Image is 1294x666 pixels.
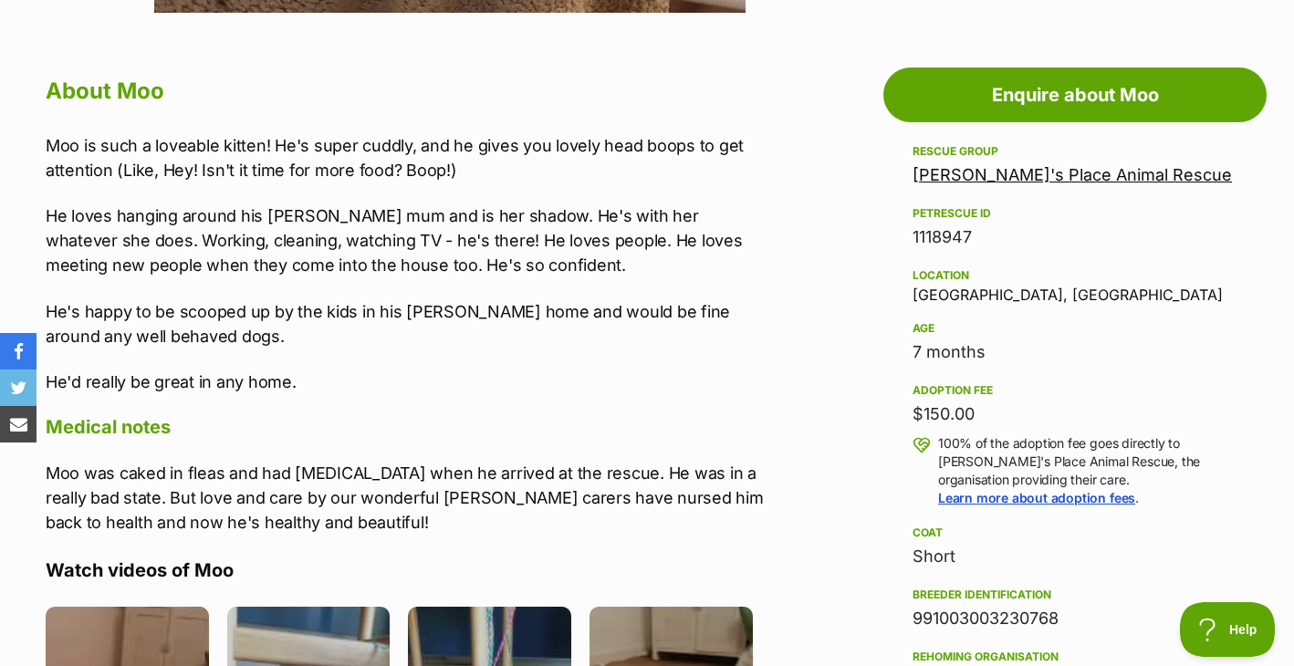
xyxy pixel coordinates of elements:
[938,434,1237,507] p: 100% of the adoption fee goes directly to [PERSON_NAME]'s Place Animal Rescue, the organisation p...
[938,490,1135,505] a: Learn more about adoption fees
[913,165,1232,184] a: [PERSON_NAME]'s Place Animal Rescue
[1180,602,1276,657] iframe: Help Scout Beacon - Open
[46,369,771,394] p: He'd really be great in any home.
[913,606,1237,631] div: 991003003230768
[46,415,771,439] h4: Medical notes
[913,526,1237,540] div: Coat
[913,265,1237,303] div: [GEOGRAPHIC_DATA], [GEOGRAPHIC_DATA]
[913,588,1237,602] div: Breeder identification
[913,650,1237,664] div: Rehoming organisation
[913,144,1237,159] div: Rescue group
[913,401,1237,427] div: $150.00
[913,383,1237,398] div: Adoption fee
[46,71,771,111] h2: About Moo
[46,203,771,277] p: He loves hanging around his [PERSON_NAME] mum and is her shadow. He's with her whatever she does....
[913,339,1237,365] div: 7 months
[913,268,1237,283] div: Location
[46,461,771,535] p: Moo was caked in fleas and had [MEDICAL_DATA] when he arrived at the rescue. He was in a really b...
[913,321,1237,336] div: Age
[883,68,1267,122] a: Enquire about Moo
[46,558,771,582] h4: Watch videos of Moo
[913,224,1237,250] div: 1118947
[913,544,1237,569] div: Short
[913,206,1237,221] div: PetRescue ID
[46,299,771,349] p: He's happy to be scooped up by the kids in his [PERSON_NAME] home and would be fine around any we...
[46,133,771,182] p: Moo is such a loveable kitten! He's super cuddly, and he gives you lovely head boops to get atten...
